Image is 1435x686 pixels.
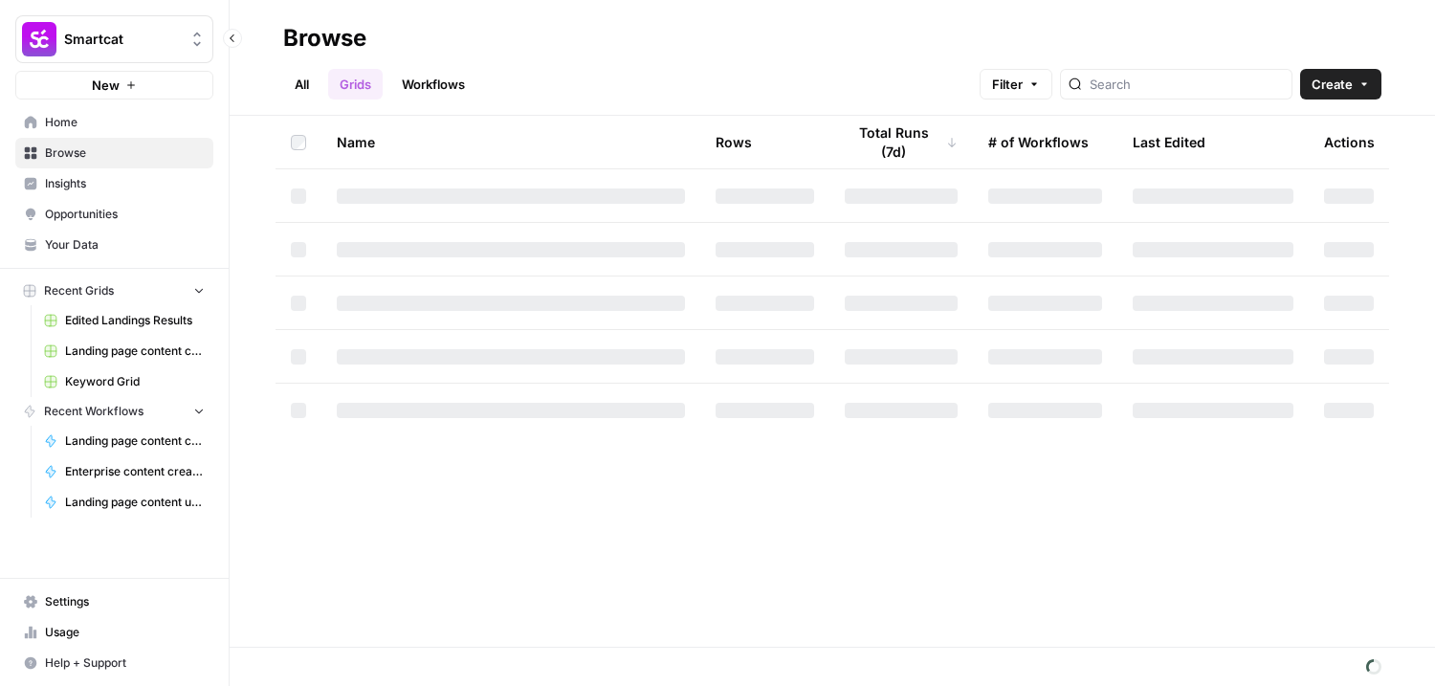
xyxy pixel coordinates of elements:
div: # of Workflows [988,116,1089,168]
span: Landing page content creator [PERSON_NAME] (1) [65,343,205,360]
div: Rows [716,116,752,168]
span: Edited Landings Results [65,312,205,329]
a: Landing page content creator [PERSON_NAME] (1) [35,336,213,366]
div: Actions [1324,116,1375,168]
span: Opportunities [45,206,205,223]
a: Browse [15,138,213,168]
button: Help + Support [15,648,213,678]
a: All [283,69,320,100]
span: Browse [45,144,205,162]
a: Edited Landings Results [35,305,213,336]
span: Usage [45,624,205,641]
div: Name [337,116,685,168]
span: Create [1312,75,1353,94]
a: Usage [15,617,213,648]
span: Insights [45,175,205,192]
img: Smartcat Logo [22,22,56,56]
span: Your Data [45,236,205,254]
a: Your Data [15,230,213,260]
button: New [15,71,213,100]
span: Filter [992,75,1023,94]
a: Landing page content updater [35,487,213,518]
div: Browse [283,23,366,54]
a: Enterprise content creator [35,456,213,487]
a: Home [15,107,213,138]
a: Settings [15,586,213,617]
a: Workflows [390,69,476,100]
button: Recent Workflows [15,397,213,426]
span: Landing page content creator [65,432,205,450]
button: Workspace: Smartcat [15,15,213,63]
span: Landing page content updater [65,494,205,511]
div: Total Runs (7d) [845,116,958,168]
span: Home [45,114,205,131]
button: Filter [980,69,1052,100]
span: Help + Support [45,654,205,672]
input: Search [1090,75,1284,94]
a: Landing page content creator [35,426,213,456]
button: Create [1300,69,1381,100]
span: Smartcat [64,30,180,49]
a: Grids [328,69,383,100]
span: Settings [45,593,205,610]
span: Recent Grids [44,282,114,299]
span: Recent Workflows [44,403,143,420]
a: Insights [15,168,213,199]
span: Enterprise content creator [65,463,205,480]
a: Keyword Grid [35,366,213,397]
button: Recent Grids [15,277,213,305]
div: Last Edited [1133,116,1205,168]
span: Keyword Grid [65,373,205,390]
a: Opportunities [15,199,213,230]
span: New [92,76,120,95]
